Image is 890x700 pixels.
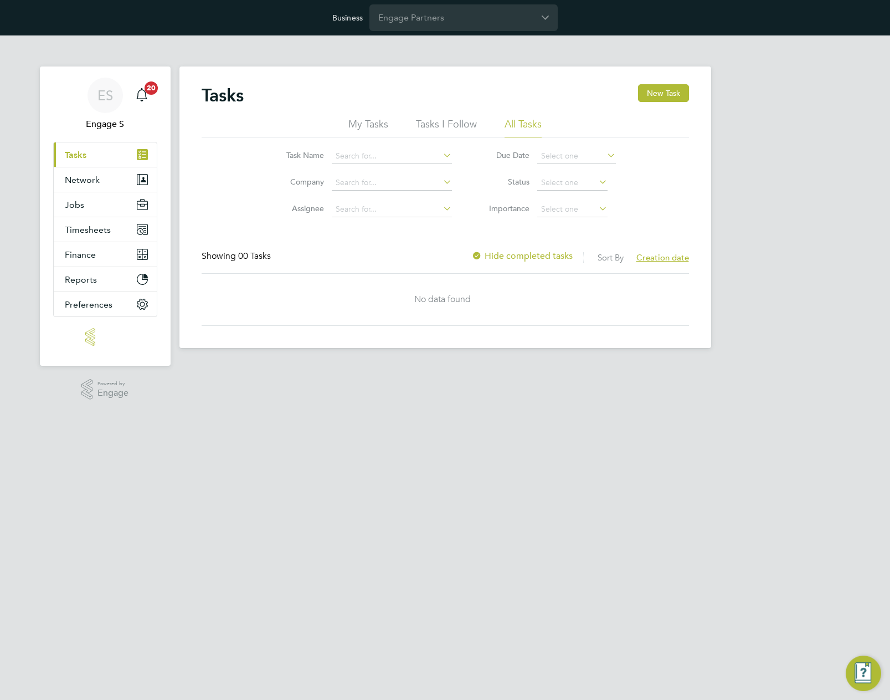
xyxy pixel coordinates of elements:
a: Go to home page [53,328,157,346]
button: Preferences [54,292,157,316]
span: Creation date [636,252,689,263]
label: Importance [480,203,529,213]
button: Timesheets [54,217,157,242]
button: New Task [638,84,689,102]
span: 00 Tasks [238,251,271,262]
a: Tasks [54,142,157,167]
label: Hide completed tasks [471,251,573,262]
span: Network [65,175,100,185]
a: ESEngage S [53,78,157,131]
span: Finance [65,249,96,260]
button: Reports [54,267,157,292]
li: Tasks I Follow [416,117,477,137]
input: Search for... [332,202,452,217]
button: Jobs [54,192,157,217]
button: Finance [54,242,157,267]
button: Engage Resource Center [846,656,881,691]
input: Search for... [332,149,452,164]
span: Powered by [97,379,128,389]
label: Company [274,177,324,187]
div: No data found [202,294,683,305]
label: Due Date [480,150,529,160]
span: Engage [97,389,128,398]
label: Task Name [274,150,324,160]
input: Select one [537,175,608,191]
div: Showing [202,251,273,262]
a: 20 [131,78,153,113]
span: Timesheets [65,224,111,235]
span: Jobs [65,200,84,210]
img: engage-logo-retina.png [85,328,125,346]
li: My Tasks [348,117,388,137]
nav: Main navigation [40,67,171,366]
input: Search for... [332,175,452,191]
button: Network [54,167,157,192]
label: Assignee [274,203,324,213]
span: Tasks [65,150,86,160]
label: Status [480,177,529,187]
input: Select one [537,202,608,217]
span: ES [97,88,113,103]
a: Powered byEngage [81,379,128,400]
span: Reports [65,274,97,285]
span: Preferences [65,299,112,310]
label: Business [332,13,363,23]
label: Sort By [598,252,624,263]
input: Select one [537,149,616,164]
li: All Tasks [505,117,542,137]
span: 20 [145,81,158,95]
span: Engage S [53,117,157,131]
h2: Tasks [202,84,244,106]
